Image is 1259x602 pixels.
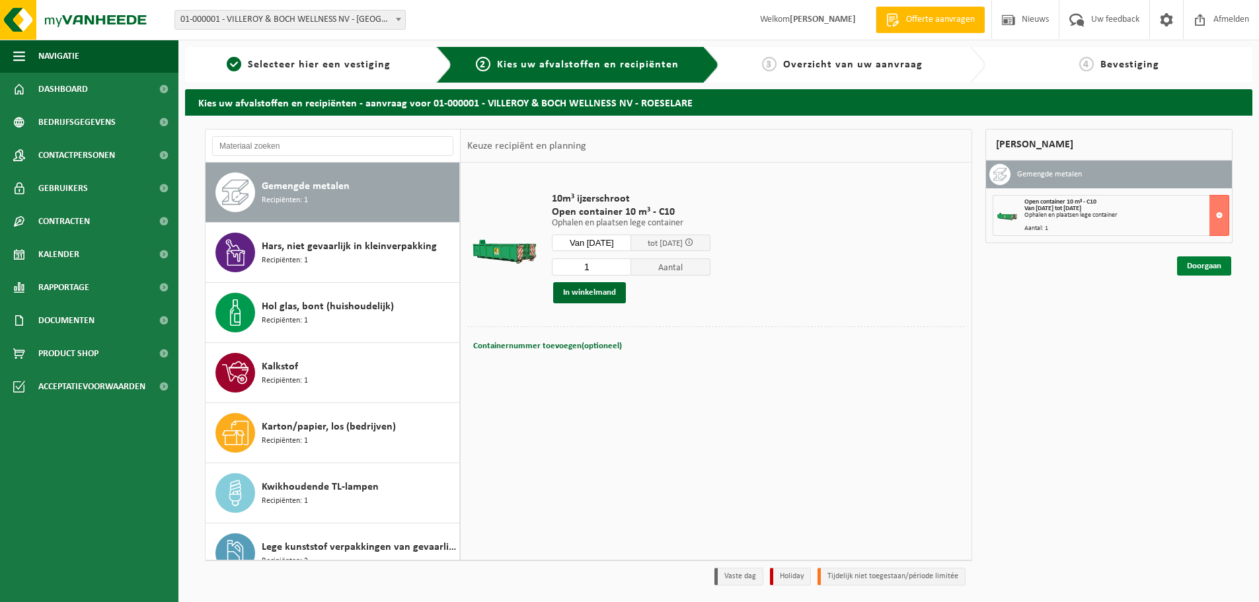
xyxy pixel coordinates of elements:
div: Ophalen en plaatsen lege container [1024,212,1229,219]
button: In winkelmand [553,282,626,303]
span: Recipiënten: 1 [262,194,308,207]
div: Aantal: 1 [1024,225,1229,232]
span: Contactpersonen [38,139,115,172]
a: Offerte aanvragen [876,7,985,33]
span: Product Shop [38,337,98,370]
input: Selecteer datum [552,235,631,251]
span: Bedrijfsgegevens [38,106,116,139]
span: Recipiënten: 2 [262,555,308,568]
span: Open container 10 m³ - C10 [552,206,710,219]
span: Recipiënten: 1 [262,315,308,327]
button: Lege kunststof verpakkingen van gevaarlijke stoffen Recipiënten: 2 [206,523,460,583]
span: Lege kunststof verpakkingen van gevaarlijke stoffen [262,539,456,555]
strong: Van [DATE] tot [DATE] [1024,205,1081,212]
button: Containernummer toevoegen(optioneel) [472,337,623,356]
div: [PERSON_NAME] [985,129,1233,161]
span: Kalkstof [262,359,298,375]
span: Aantal [631,258,710,276]
button: Hol glas, bont (huishoudelijk) Recipiënten: 1 [206,283,460,343]
span: Contracten [38,205,90,238]
span: Kwikhoudende TL-lampen [262,479,379,495]
h3: Gemengde metalen [1017,164,1082,185]
span: Kalender [38,238,79,271]
a: 1Selecteer hier een vestiging [192,57,426,73]
h2: Kies uw afvalstoffen en recipiënten - aanvraag voor 01-000001 - VILLEROY & BOCH WELLNESS NV - ROE... [185,89,1252,115]
span: Hol glas, bont (huishoudelijk) [262,299,394,315]
input: Materiaal zoeken [212,136,453,156]
span: Dashboard [38,73,88,106]
span: Rapportage [38,271,89,304]
span: Navigatie [38,40,79,73]
span: Offerte aanvragen [903,13,978,26]
span: tot [DATE] [648,239,683,248]
span: Kies uw afvalstoffen en recipiënten [497,59,679,70]
button: Gemengde metalen Recipiënten: 1 [206,163,460,223]
span: 1 [227,57,241,71]
li: Vaste dag [714,568,763,585]
span: Documenten [38,304,95,337]
p: Ophalen en plaatsen lege container [552,219,710,228]
a: Doorgaan [1177,256,1231,276]
span: Gebruikers [38,172,88,205]
span: Hars, niet gevaarlijk in kleinverpakking [262,239,437,254]
span: Acceptatievoorwaarden [38,370,145,403]
button: Hars, niet gevaarlijk in kleinverpakking Recipiënten: 1 [206,223,460,283]
div: Keuze recipiënt en planning [461,130,593,163]
li: Tijdelijk niet toegestaan/période limitée [818,568,966,585]
button: Kalkstof Recipiënten: 1 [206,343,460,403]
span: Recipiënten: 1 [262,254,308,267]
button: Karton/papier, los (bedrijven) Recipiënten: 1 [206,403,460,463]
span: 4 [1079,57,1094,71]
span: 10m³ ijzerschroot [552,192,710,206]
span: 01-000001 - VILLEROY & BOCH WELLNESS NV - ROESELARE [175,11,405,29]
li: Holiday [770,568,811,585]
span: Recipiënten: 1 [262,375,308,387]
strong: [PERSON_NAME] [790,15,856,24]
span: 3 [762,57,777,71]
span: Recipiënten: 1 [262,435,308,447]
span: Containernummer toevoegen(optioneel) [473,342,622,350]
span: Gemengde metalen [262,178,350,194]
span: Open container 10 m³ - C10 [1024,198,1096,206]
span: Overzicht van uw aanvraag [783,59,923,70]
span: 01-000001 - VILLEROY & BOCH WELLNESS NV - ROESELARE [174,10,406,30]
button: Kwikhoudende TL-lampen Recipiënten: 1 [206,463,460,523]
span: 2 [476,57,490,71]
span: Karton/papier, los (bedrijven) [262,419,396,435]
span: Selecteer hier een vestiging [248,59,391,70]
span: Bevestiging [1100,59,1159,70]
span: Recipiënten: 1 [262,495,308,508]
